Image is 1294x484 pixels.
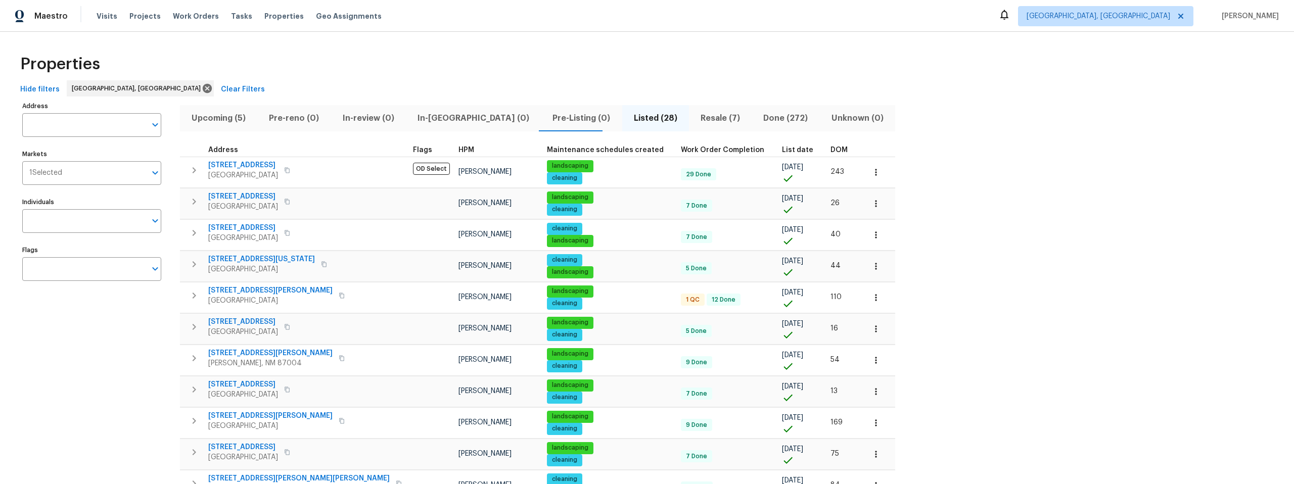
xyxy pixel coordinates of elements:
[458,419,512,426] span: [PERSON_NAME]
[782,147,813,154] span: List date
[782,289,803,296] span: [DATE]
[682,452,711,461] span: 7 Done
[548,444,592,452] span: landscaping
[548,330,581,339] span: cleaning
[208,379,278,390] span: [STREET_ADDRESS]
[458,450,512,457] span: [PERSON_NAME]
[548,424,581,433] span: cleaning
[830,200,840,207] span: 26
[208,202,278,212] span: [GEOGRAPHIC_DATA]
[830,325,838,332] span: 16
[22,151,161,157] label: Markets
[458,200,512,207] span: [PERSON_NAME]
[458,168,512,175] span: [PERSON_NAME]
[548,393,581,402] span: cleaning
[186,111,251,125] span: Upcoming (5)
[682,390,711,398] span: 7 Done
[1218,11,1279,21] span: [PERSON_NAME]
[208,421,333,431] span: [GEOGRAPHIC_DATA]
[208,191,278,202] span: [STREET_ADDRESS]
[458,147,474,154] span: HPM
[458,294,512,301] span: [PERSON_NAME]
[548,162,592,170] span: landscaping
[208,452,278,462] span: [GEOGRAPHIC_DATA]
[548,318,592,327] span: landscaping
[782,320,803,327] span: [DATE]
[413,147,432,154] span: Flags
[681,147,764,154] span: Work Order Completion
[97,11,117,21] span: Visits
[208,390,278,400] span: [GEOGRAPHIC_DATA]
[547,111,616,125] span: Pre-Listing (0)
[682,233,711,241] span: 7 Done
[682,296,704,304] span: 1 QC
[830,231,841,238] span: 40
[548,193,592,202] span: landscaping
[782,226,803,233] span: [DATE]
[682,358,711,367] span: 9 Done
[16,80,64,99] button: Hide filters
[458,262,512,269] span: [PERSON_NAME]
[548,174,581,182] span: cleaning
[682,421,711,429] span: 9 Done
[628,111,683,125] span: Listed (28)
[208,358,333,368] span: [PERSON_NAME], NM 87004
[67,80,214,96] div: [GEOGRAPHIC_DATA], [GEOGRAPHIC_DATA]
[34,11,68,21] span: Maestro
[221,83,265,96] span: Clear Filters
[782,446,803,453] span: [DATE]
[208,296,333,306] span: [GEOGRAPHIC_DATA]
[682,327,711,335] span: 5 Done
[217,80,269,99] button: Clear Filters
[316,11,382,21] span: Geo Assignments
[830,450,839,457] span: 75
[208,411,333,421] span: [STREET_ADDRESS][PERSON_NAME]
[208,317,278,327] span: [STREET_ADDRESS]
[682,170,715,179] span: 29 Done
[548,456,581,464] span: cleaning
[830,419,843,426] span: 169
[148,214,162,228] button: Open
[412,111,535,125] span: In-[GEOGRAPHIC_DATA] (0)
[548,224,581,233] span: cleaning
[263,111,325,125] span: Pre-reno (0)
[548,299,581,308] span: cleaning
[548,256,581,264] span: cleaning
[830,388,838,395] span: 13
[208,170,278,180] span: [GEOGRAPHIC_DATA]
[148,262,162,276] button: Open
[548,236,592,245] span: landscaping
[782,258,803,265] span: [DATE]
[72,83,205,93] span: [GEOGRAPHIC_DATA], [GEOGRAPHIC_DATA]
[208,160,278,170] span: [STREET_ADDRESS]
[830,356,840,363] span: 54
[22,247,161,253] label: Flags
[458,356,512,363] span: [PERSON_NAME]
[20,83,60,96] span: Hide filters
[208,147,238,154] span: Address
[548,362,581,370] span: cleaning
[148,166,162,180] button: Open
[413,163,450,175] span: OD Select
[148,118,162,132] button: Open
[458,231,512,238] span: [PERSON_NAME]
[129,11,161,21] span: Projects
[782,164,803,171] span: [DATE]
[458,388,512,395] span: [PERSON_NAME]
[20,59,100,69] span: Properties
[830,294,842,301] span: 110
[548,412,592,421] span: landscaping
[208,473,390,483] span: [STREET_ADDRESS][PERSON_NAME][PERSON_NAME]
[208,285,333,296] span: [STREET_ADDRESS][PERSON_NAME]
[22,103,161,109] label: Address
[548,205,581,214] span: cleaning
[830,147,848,154] span: DOM
[758,111,813,125] span: Done (272)
[782,352,803,359] span: [DATE]
[548,287,592,296] span: landscaping
[208,254,315,264] span: [STREET_ADDRESS][US_STATE]
[337,111,400,125] span: In-review (0)
[1027,11,1170,21] span: [GEOGRAPHIC_DATA], [GEOGRAPHIC_DATA]
[682,202,711,210] span: 7 Done
[29,169,62,177] span: 1 Selected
